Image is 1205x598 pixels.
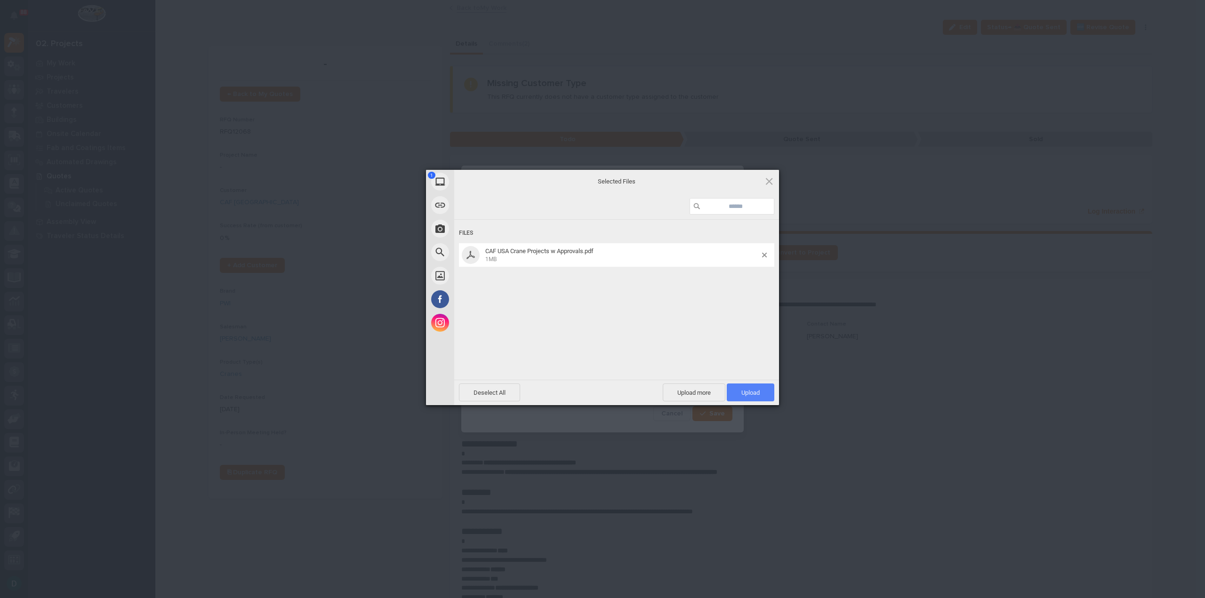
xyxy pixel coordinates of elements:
span: 1MB [485,256,497,263]
div: Files [459,224,774,242]
div: Instagram [426,311,539,335]
span: Upload [741,389,760,396]
span: CAF USA Crane Projects w Approvals.pdf [482,247,762,263]
span: CAF USA Crane Projects w Approvals.pdf [485,247,594,255]
span: 1 [428,172,435,179]
div: Link (URL) [426,193,539,217]
span: Upload more [663,383,725,401]
div: Web Search [426,240,539,264]
span: Selected Files [522,177,711,185]
span: Click here or hit ESC to close picker [764,176,774,186]
div: Take Photo [426,217,539,240]
span: Upload [727,383,774,401]
div: Unsplash [426,264,539,287]
div: My Device [426,170,539,193]
div: Facebook [426,287,539,311]
span: Deselect All [459,383,520,401]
